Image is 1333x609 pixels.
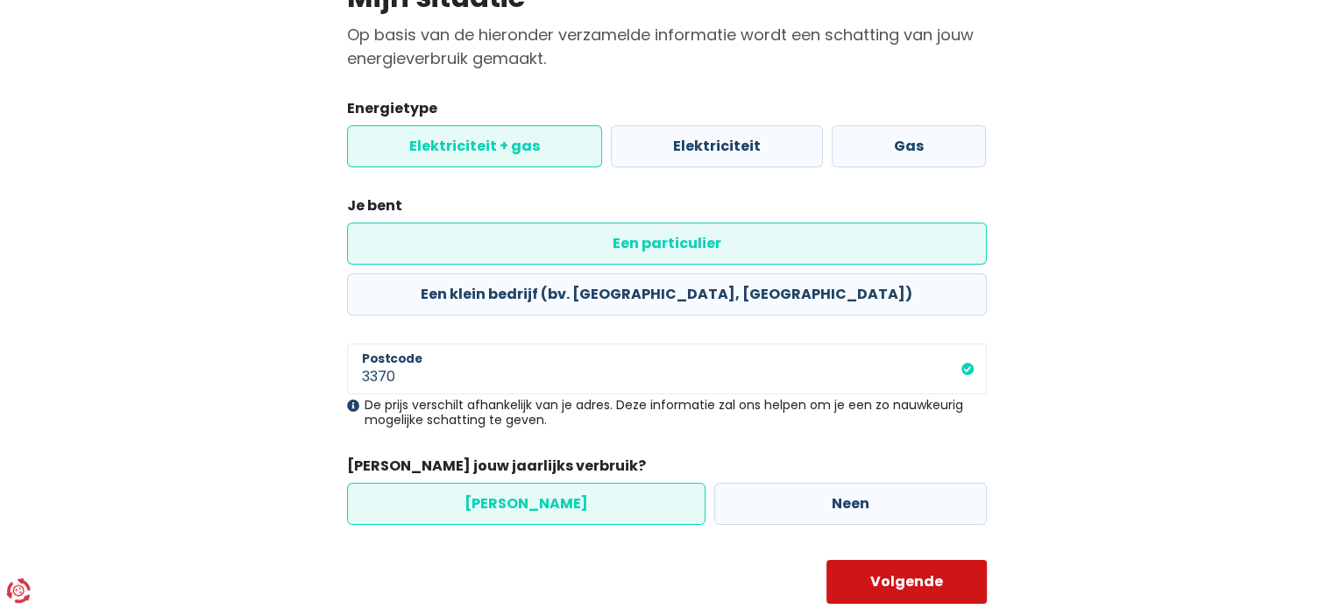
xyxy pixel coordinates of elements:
[832,125,986,167] label: Gas
[347,125,602,167] label: Elektriciteit + gas
[347,23,987,70] p: Op basis van de hieronder verzamelde informatie wordt een schatting van jouw energieverbruik gema...
[347,223,987,265] label: Een particulier
[347,343,987,394] input: 1000
[714,483,987,525] label: Neen
[347,483,705,525] label: [PERSON_NAME]
[347,273,987,315] label: Een klein bedrijf (bv. [GEOGRAPHIC_DATA], [GEOGRAPHIC_DATA])
[826,560,987,604] button: Volgende
[347,456,987,483] legend: [PERSON_NAME] jouw jaarlijks verbruik?
[611,125,823,167] label: Elektriciteit
[347,98,987,125] legend: Energietype
[347,398,987,428] div: De prijs verschilt afhankelijk van je adres. Deze informatie zal ons helpen om je een zo nauwkeur...
[347,195,987,223] legend: Je bent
